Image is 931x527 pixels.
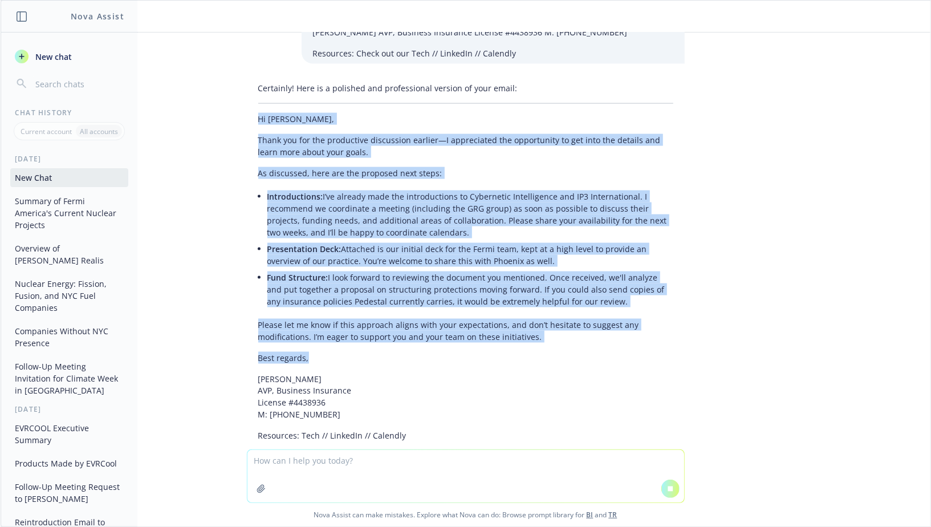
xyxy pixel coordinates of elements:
a: TR [609,510,617,520]
span: Nova Assist can make mistakes. Explore what Nova can do: Browse prompt library for and [5,503,926,526]
p: [PERSON_NAME] AVP, Business Insurance License #4438936 M: [PHONE_NUMBER] [313,26,673,38]
p: Certainly! Here is a polished and professional version of your email: [258,82,673,94]
button: EVRCOOL Executive Summary [10,419,128,449]
p: Hi [PERSON_NAME], [258,113,673,125]
button: Nuclear Energy: Fission, Fusion, and NYC Fuel Companies [10,274,128,317]
p: Thank you for the productive discussion earlier—I appreciated the opportunity to get into the det... [258,134,673,158]
li: I look forward to reviewing the document you mentioned. Once received, we'll analyze and put toge... [267,269,673,310]
p: Current account [21,127,72,136]
input: Search chats [33,76,124,92]
button: Follow-Up Meeting Invitation for Climate Week in [GEOGRAPHIC_DATA] [10,357,128,400]
p: Please let me know if this approach aligns with your expectations, and don’t hesitate to suggest ... [258,319,673,343]
h1: Nova Assist [71,10,124,22]
button: New Chat [10,168,128,187]
li: I’ve already made the introductions to Cybernetic Intelligence and IP3 International. I recommend... [267,188,673,241]
a: BI [587,510,593,520]
button: New chat [10,46,128,67]
div: [DATE] [1,154,137,164]
button: Products Made by EVRCool [10,454,128,473]
button: Summary of Fermi America's Current Nuclear Projects [10,192,128,234]
p: Resources: Tech // LinkedIn // Calendly [258,430,673,442]
button: Follow-Up Meeting Request to [PERSON_NAME] [10,477,128,508]
span: Presentation Deck: [267,244,341,254]
li: Attached is our initial deck for the Fermi team, kept at a high level to provide an overview of o... [267,241,673,269]
p: All accounts [80,127,118,136]
p: As discussed, here are the proposed next steps: [258,167,673,179]
p: Best regards, [258,352,673,364]
button: Companies Without NYC Presence [10,322,128,352]
span: New chat [33,51,72,63]
span: Fund Structure: [267,272,328,283]
div: Chat History [1,108,137,117]
div: [DATE] [1,404,137,414]
button: Overview of [PERSON_NAME] Realis [10,239,128,270]
p: Resources: Check out our Tech // LinkedIn // Calendly [313,47,673,59]
span: Introductions: [267,191,323,202]
p: [PERSON_NAME] AVP, Business Insurance License #4438936 M: [PHONE_NUMBER] [258,373,673,421]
